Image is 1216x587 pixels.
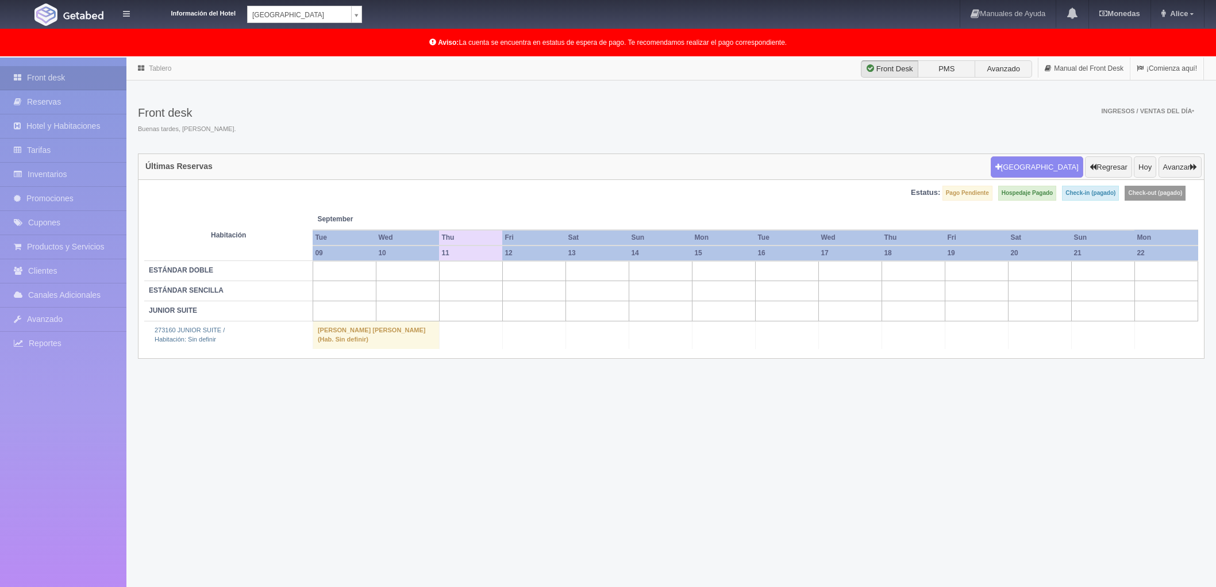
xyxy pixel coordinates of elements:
h4: Últimas Reservas [145,162,213,171]
b: ESTÁNDAR SENCILLA [149,286,224,294]
a: ¡Comienza aquí! [1130,57,1203,80]
th: Tue [313,230,376,245]
strong: Habitación [211,231,246,239]
span: Alice [1167,9,1188,18]
label: Front Desk [861,60,918,78]
th: Sun [1071,230,1134,245]
span: [GEOGRAPHIC_DATA] [252,6,347,24]
label: Pago Pendiente [942,186,992,201]
label: Check-in (pagado) [1062,186,1119,201]
label: Avanzado [975,60,1032,78]
span: Buenas tardes, [PERSON_NAME]. [138,125,236,134]
img: Getabed [63,11,103,20]
th: 09 [313,245,376,261]
b: Aviso: [438,39,459,47]
th: 11 [439,245,502,261]
th: 18 [882,245,945,261]
a: 273160 JUNIOR SUITE /Habitación: Sin definir [155,327,225,343]
b: Monedas [1099,9,1140,18]
th: 16 [755,245,818,261]
a: Tablero [149,64,171,72]
th: Wed [376,230,439,245]
dt: Información del Hotel [144,6,236,18]
button: Avanzar [1159,156,1202,178]
th: Mon [1134,230,1198,245]
b: ESTÁNDAR DOBLE [149,266,213,274]
button: [GEOGRAPHIC_DATA] [991,156,1083,178]
label: Check-out (pagado) [1125,186,1186,201]
th: Sat [1008,230,1071,245]
th: Sun [629,230,692,245]
span: Ingresos / Ventas del día [1101,108,1194,114]
th: 14 [629,245,692,261]
th: Fri [502,230,565,245]
th: 13 [565,245,629,261]
h3: Front desk [138,106,236,119]
th: Sat [565,230,629,245]
a: Manual del Front Desk [1038,57,1130,80]
button: Hoy [1134,156,1156,178]
label: Hospedaje Pagado [998,186,1056,201]
th: 10 [376,245,439,261]
th: Thu [439,230,502,245]
td: [PERSON_NAME] [PERSON_NAME] (Hab. Sin definir) [313,321,439,349]
button: Regresar [1085,156,1132,178]
th: Fri [945,230,1008,245]
th: 21 [1071,245,1134,261]
label: PMS [918,60,975,78]
span: September [317,214,434,224]
th: Thu [882,230,945,245]
img: Getabed [34,3,57,26]
a: [GEOGRAPHIC_DATA] [247,6,362,23]
label: Estatus: [911,187,940,198]
b: JUNIOR SUITE [149,306,197,314]
th: 20 [1008,245,1071,261]
th: Wed [818,230,882,245]
th: 12 [502,245,565,261]
th: Mon [692,230,755,245]
th: 17 [818,245,882,261]
th: 22 [1134,245,1198,261]
th: Tue [755,230,818,245]
th: 15 [692,245,755,261]
th: 19 [945,245,1008,261]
